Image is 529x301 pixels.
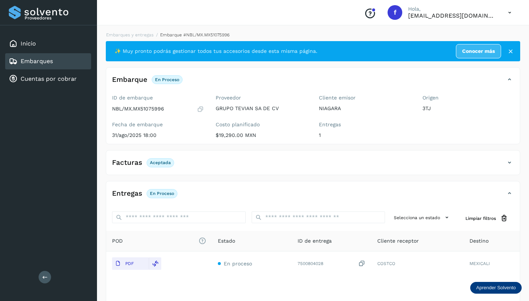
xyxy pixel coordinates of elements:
h4: Facturas [112,159,142,167]
span: ID de entrega [298,237,332,245]
p: 3TJ [422,105,514,112]
span: Limpiar filtros [465,215,496,222]
td: MEXICALI [464,251,520,276]
td: COSTCO [371,251,464,276]
p: NBL/MX.MX51075996 [112,106,164,112]
div: Reemplazar POD [149,257,161,270]
label: Entregas [319,122,411,128]
label: ID de embarque [112,95,204,101]
span: Destino [469,237,489,245]
div: Embarques [5,53,91,69]
p: Aceptada [150,160,171,165]
div: EntregasEn proceso [106,187,520,206]
a: Inicio [21,40,36,47]
div: Cuentas por cobrar [5,71,91,87]
span: Cliente receptor [377,237,419,245]
span: ✨ Muy pronto podrás gestionar todos tus accesorios desde esta misma página. [115,47,317,55]
p: 1 [319,132,411,138]
label: Fecha de embarque [112,122,204,128]
p: $19,290.00 MXN [216,132,307,138]
a: Embarques [21,58,53,65]
h4: Embarque [112,76,147,84]
a: Cuentas por cobrar [21,75,77,82]
div: FacturasAceptada [106,156,520,175]
span: POD [112,237,206,245]
span: Embarque #NBL/MX.MX51075996 [160,32,230,37]
div: Aprender Solvento [470,282,522,294]
button: PDF [112,257,149,270]
p: Hola, [408,6,496,12]
p: Aprender Solvento [476,285,516,291]
a: Conocer más [456,44,501,58]
h4: Entregas [112,189,142,198]
label: Origen [422,95,514,101]
div: 7500804028 [298,260,366,268]
button: Selecciona un estado [391,211,454,224]
span: Estado [218,237,235,245]
p: 31/ago/2025 18:00 [112,132,204,138]
p: Proveedores [25,15,88,21]
span: En proceso [224,261,252,266]
label: Proveedor [216,95,307,101]
label: Cliente emisor [319,95,411,101]
div: Inicio [5,36,91,52]
p: En proceso [150,191,174,196]
p: factura@grupotevian.com [408,12,496,19]
div: EmbarqueEn proceso [106,73,520,92]
a: Embarques y entregas [106,32,154,37]
p: En proceso [155,77,179,82]
nav: breadcrumb [106,32,520,38]
button: Limpiar filtros [460,211,514,225]
label: Costo planificado [216,122,307,128]
p: GRUPO TEVIAN SA DE CV [216,105,307,112]
p: NIAGARA [319,105,411,112]
p: PDF [125,261,134,266]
